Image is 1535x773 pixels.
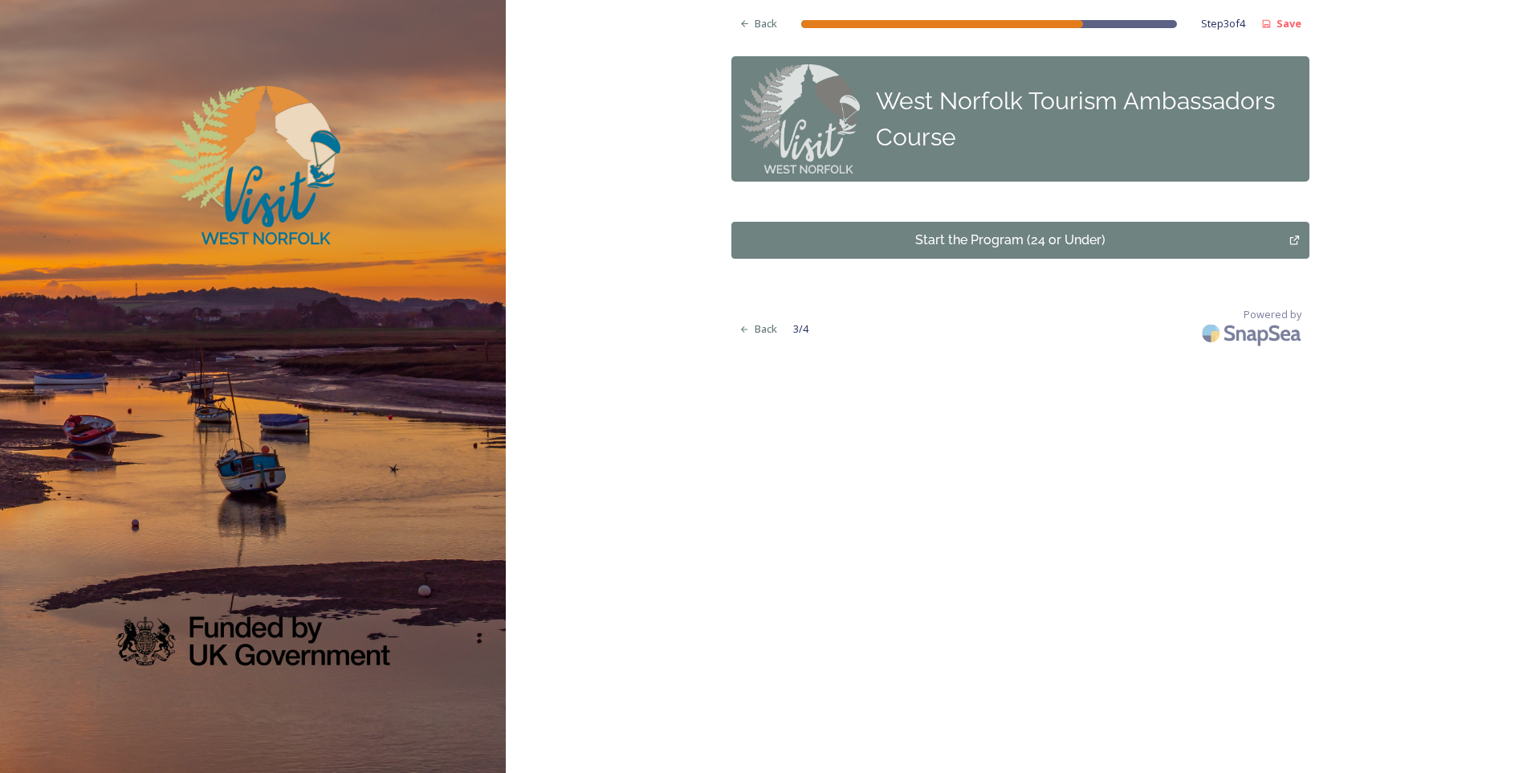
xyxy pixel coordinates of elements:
[1201,16,1245,31] span: Step 3 of 4
[731,222,1309,259] button: Start the Program (24 or Under)
[1276,16,1301,31] strong: Save
[755,16,777,31] span: Back
[876,83,1301,155] div: West Norfolk Tourism Ambassadors Course
[793,321,808,337] span: 3 / 4
[740,231,1281,250] div: Start the Program (24 or Under)
[739,64,860,174] img: Step-0_VWN_Logo_for_Panel%20on%20all%20steps.png
[1197,314,1309,352] img: SnapSea Logo
[755,321,777,337] span: Back
[1244,307,1301,322] span: Powered by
